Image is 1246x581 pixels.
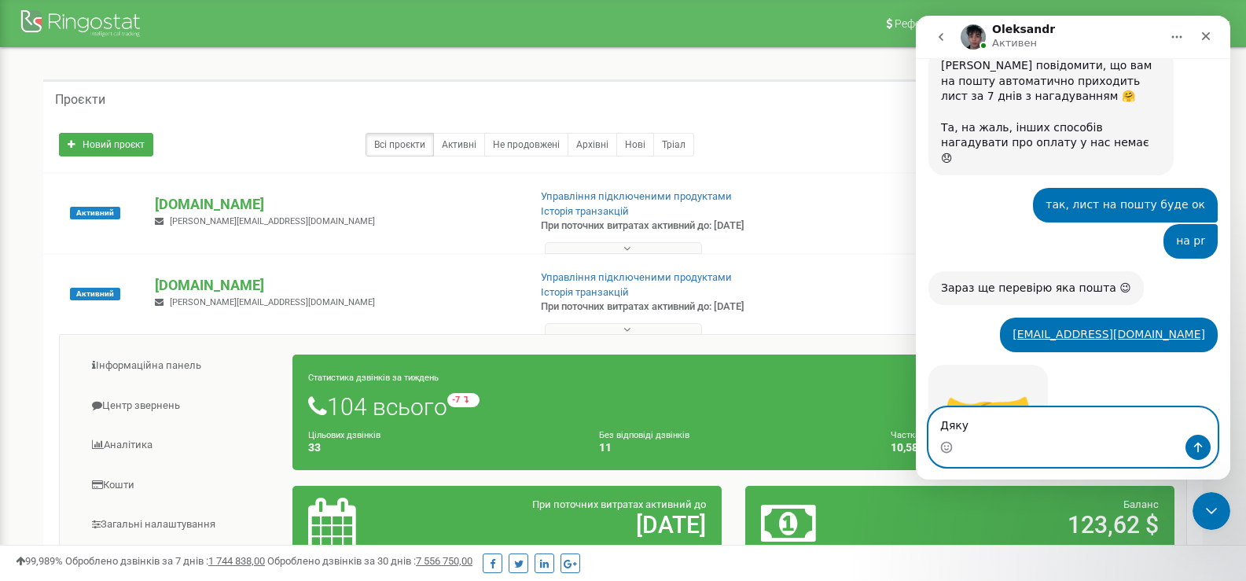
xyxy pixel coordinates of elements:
iframe: Intercom live chat [1193,492,1230,530]
a: Активні [433,133,485,156]
div: Oleksandr говорит… [13,349,302,487]
span: Баланс [1123,498,1159,510]
a: Управління підключеними продуктами [541,271,732,283]
p: При поточних витратах активний до: [DATE] [541,219,805,234]
span: Оброблено дзвінків за 30 днів : [267,555,472,567]
small: -7 [447,393,480,407]
h5: Проєкти [55,93,105,107]
span: [PERSON_NAME][EMAIL_ADDRESS][DOMAIN_NAME] [170,216,375,226]
a: Загальні налаштування [72,506,293,544]
small: Статистика дзвінків за тиждень [308,373,439,383]
div: handshake [25,368,119,443]
button: Отправить сообщение… [270,419,295,444]
iframe: Intercom live chat [916,16,1230,480]
a: Тріал [653,133,694,156]
small: Без відповіді дзвінків [599,430,689,440]
textarea: Ваше сообщение... [13,392,301,419]
h2: 123,62 $ [902,512,1159,538]
a: Управління підключеними продуктами [541,190,732,202]
div: handshake [13,349,132,453]
span: При поточних витратах активний до [532,498,706,510]
a: Всі проєкти [366,133,434,156]
button: Средство выбора эмодзи [24,425,37,438]
h4: 11 [599,442,867,454]
a: Нові [616,133,654,156]
a: Новий проєкт [59,133,153,156]
u: 7 556 750,00 [416,555,472,567]
a: Історія транзакцій [541,205,629,217]
h2: [DATE] [448,512,705,538]
a: Інформаційна панель [72,347,293,385]
u: 1 744 838,00 [208,555,265,567]
p: [DOMAIN_NAME] [155,275,515,296]
span: 99,989% [16,555,63,567]
h4: 33 [308,442,576,454]
h4: 10,58 % [891,442,1159,454]
a: Центр звернень [72,387,293,425]
a: Кошти [72,466,293,505]
a: Історія транзакцій [541,286,629,298]
small: Цільових дзвінків [308,430,380,440]
span: Реферальна програма [895,17,1011,30]
a: Аналiтика [72,426,293,465]
small: Частка пропущених дзвінків [891,430,1006,440]
span: Активний [70,207,120,219]
span: Активний [70,288,120,300]
p: При поточних витратах активний до: [DATE] [541,300,805,314]
h1: 104 всього [308,393,1159,420]
span: Оброблено дзвінків за 7 днів : [65,555,265,567]
a: Архівні [568,133,617,156]
span: [PERSON_NAME][EMAIL_ADDRESS][DOMAIN_NAME] [170,297,375,307]
p: [DOMAIN_NAME] [155,194,515,215]
a: Не продовжені [484,133,568,156]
